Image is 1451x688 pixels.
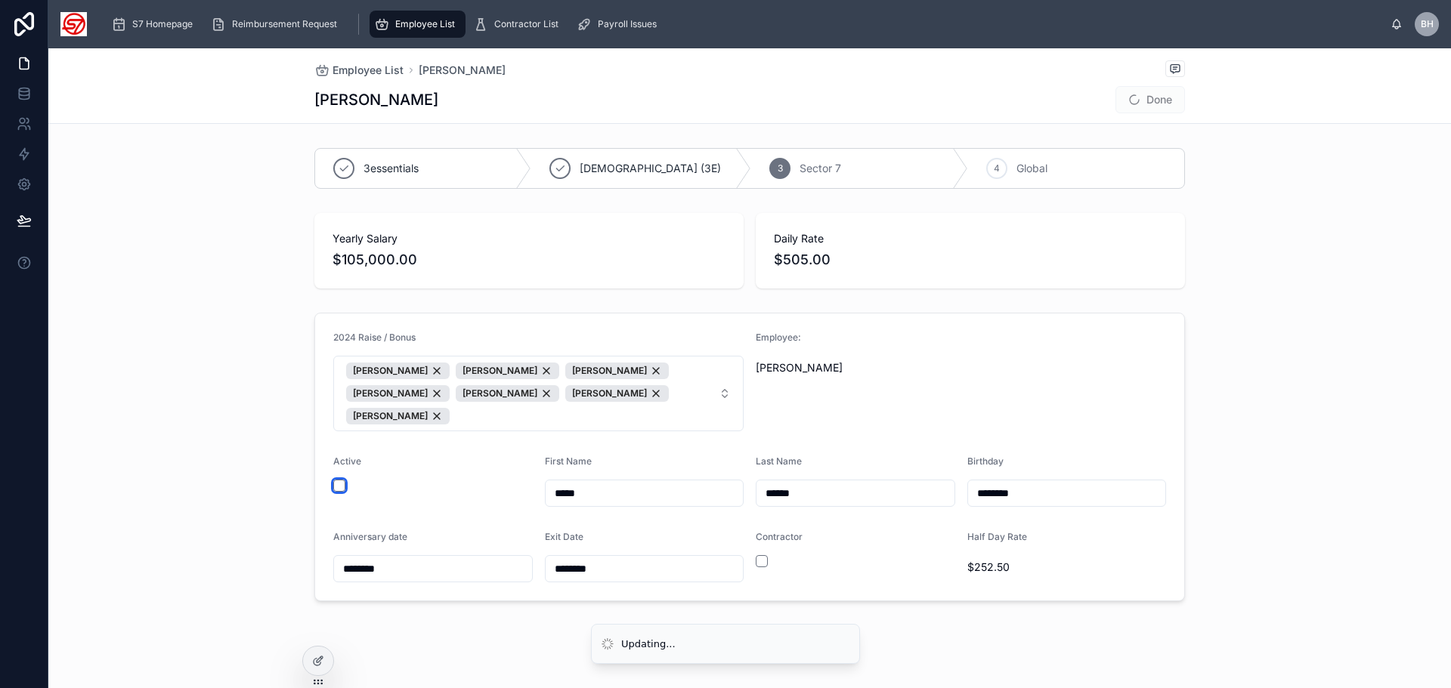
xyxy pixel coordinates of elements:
[456,385,559,402] button: Unselect 41
[1016,161,1047,176] span: Global
[346,385,450,402] button: Unselect 43
[1421,18,1434,30] span: BH
[132,18,193,30] span: S7 Homepage
[333,455,361,467] span: Active
[314,63,404,78] a: Employee List
[967,455,1004,467] span: Birthday
[565,363,669,379] button: Unselect 47
[333,332,416,343] span: 2024 Raise / Bonus
[756,360,1166,375] span: [PERSON_NAME]
[778,162,783,174] span: 3
[572,365,647,377] span: [PERSON_NAME]
[494,18,558,30] span: Contractor List
[463,365,537,377] span: [PERSON_NAME]
[333,356,744,431] button: Select Button
[572,387,647,400] span: [PERSON_NAME]
[333,249,725,270] span: $105,000.00
[353,387,428,400] span: [PERSON_NAME]
[333,531,407,542] span: Anniversary date
[469,11,569,38] a: Contractor List
[598,18,657,30] span: Payroll Issues
[107,11,203,38] a: S7 Homepage
[232,18,337,30] span: Reimbursement Request
[565,385,669,402] button: Unselect 35
[756,332,801,343] span: Employee:
[572,11,667,38] a: Payroll Issues
[353,410,428,422] span: [PERSON_NAME]
[800,161,841,176] span: Sector 7
[333,231,725,246] span: Yearly Salary
[60,12,87,36] img: App logo
[994,162,1000,174] span: 4
[463,387,537,400] span: [PERSON_NAME]
[621,637,676,652] div: Updating...
[370,11,466,38] a: Employee List
[456,363,559,379] button: Unselect 48
[545,455,592,467] span: First Name
[967,560,1167,575] span: $252.50
[756,531,803,542] span: Contractor
[333,63,404,78] span: Employee List
[756,455,802,467] span: Last Name
[314,89,438,110] h1: [PERSON_NAME]
[395,18,455,30] span: Employee List
[346,363,450,379] button: Unselect 51
[99,8,1391,41] div: scrollable content
[419,63,506,78] a: [PERSON_NAME]
[580,161,721,176] span: [DEMOGRAPHIC_DATA] (3E)
[353,365,428,377] span: [PERSON_NAME]
[206,11,348,38] a: Reimbursement Request
[967,531,1027,542] span: Half Day Rate
[346,408,450,424] button: Unselect 34
[545,531,583,542] span: Exit Date
[774,231,1167,246] span: Daily Rate
[364,161,419,176] span: 3essentials
[774,249,1167,270] span: $505.00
